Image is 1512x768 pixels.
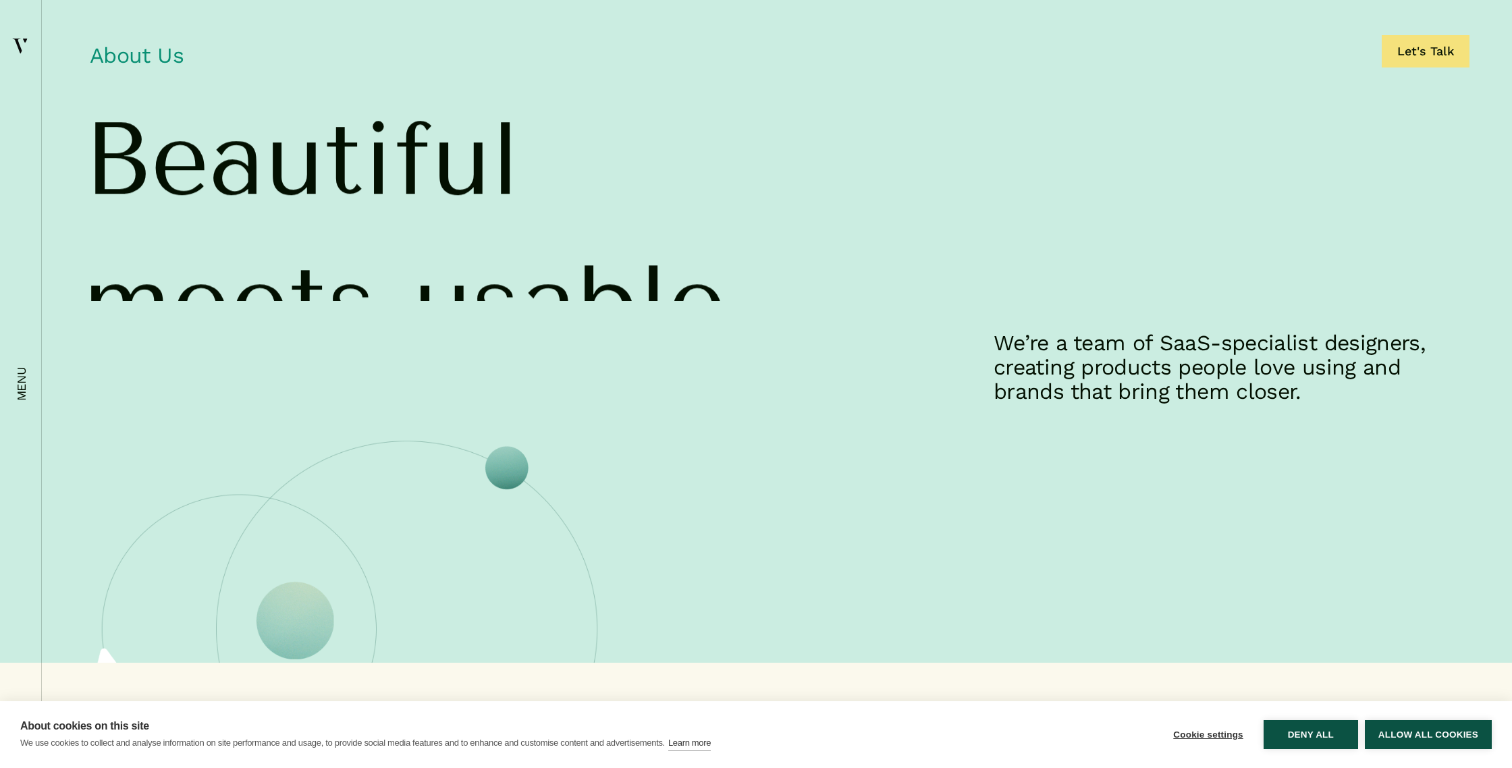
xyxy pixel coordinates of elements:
[83,108,520,211] span: Beautiful
[83,251,377,354] span: meets
[1382,35,1469,67] a: Let's Talk
[994,331,1453,404] p: We’re a team of SaaS-specialist designers, creating products people love using and brands that br...
[20,720,149,732] strong: About cookies on this site
[1365,720,1492,749] button: Allow all cookies
[20,738,665,748] p: We use cookies to collect and analyse information on site performance and usage, to provide socia...
[15,367,28,402] em: menu
[1264,720,1358,749] button: Deny all
[412,251,726,354] span: usable
[1160,720,1257,749] button: Cookie settings
[668,736,711,751] a: Learn more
